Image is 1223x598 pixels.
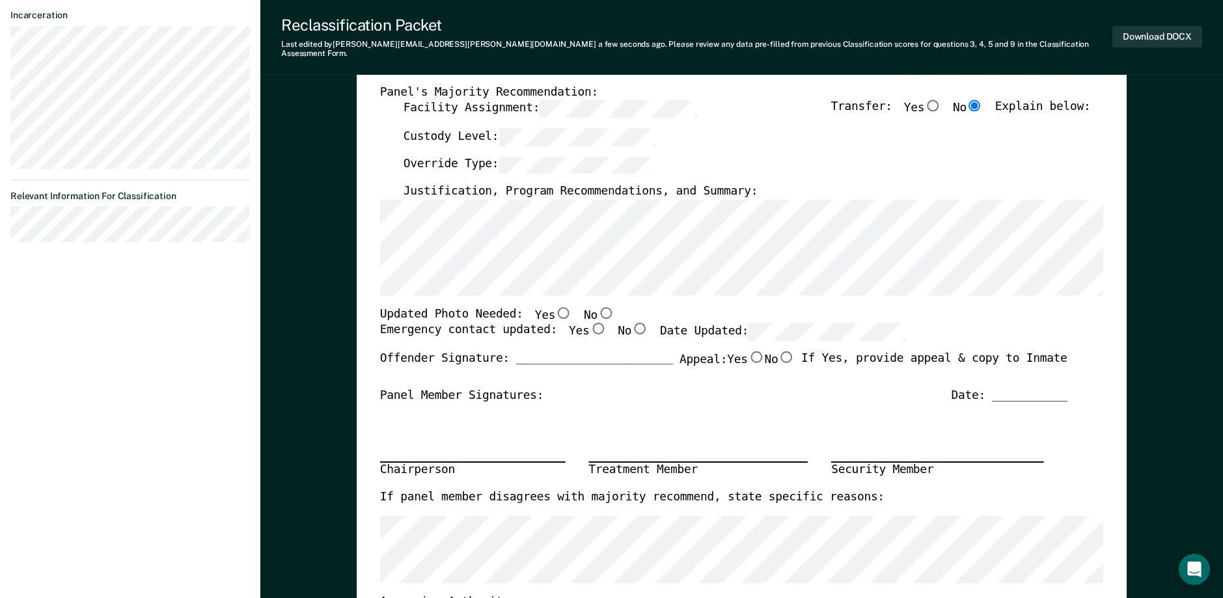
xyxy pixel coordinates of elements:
label: Facility Assignment: [404,100,697,118]
input: Custody Level: [499,128,656,146]
div: Transfer: Explain below: [831,100,1090,128]
input: No [631,323,648,334]
input: Facility Assignment: [540,100,697,118]
input: Date Updated: [749,323,906,340]
div: Date: ___________ [951,388,1067,403]
label: No [584,306,614,323]
div: Last edited by [PERSON_NAME][EMAIL_ADDRESS][PERSON_NAME][DOMAIN_NAME] . Please review any data pr... [281,40,1112,59]
div: Security Member [831,462,1044,478]
label: Override Type: [404,156,657,174]
input: Yes [924,100,941,112]
div: Treatment Member [588,462,808,478]
label: No [953,100,983,118]
label: Appeal: [680,351,795,377]
label: No [764,351,795,367]
div: Open Intercom Messenger [1179,554,1210,585]
label: If panel member disagrees with majority recommend, state specific reasons: [380,490,885,505]
input: Yes [555,306,572,318]
input: No [598,306,614,318]
label: Yes [904,100,941,118]
label: No [618,323,648,340]
span: a few seconds ago [598,40,665,49]
dt: Incarceration [10,10,250,21]
label: Justification, Program Recommendations, and Summary: [404,184,758,199]
label: Yes [569,323,606,340]
input: Yes [589,323,606,334]
input: Yes [748,351,765,362]
div: Panel Member Signatures: [380,388,543,403]
div: Panel's Majority Recommendation: [380,85,1067,100]
button: Download DOCX [1112,26,1202,48]
label: Yes [535,306,572,323]
div: Chairperson [380,462,566,478]
label: Date Updated: [660,323,906,340]
div: Reclassification Packet [281,16,1112,34]
input: No [778,351,795,362]
div: Emergency contact updated: [380,323,906,351]
label: Yes [727,351,764,367]
input: No [967,100,983,112]
div: Updated Photo Needed: [380,306,614,323]
div: Offender Signature: _______________________ If Yes, provide appeal & copy to Inmate [380,351,1067,388]
input: Override Type: [499,156,656,174]
label: Custody Level: [404,128,657,146]
dt: Relevant Information For Classification [10,191,250,202]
